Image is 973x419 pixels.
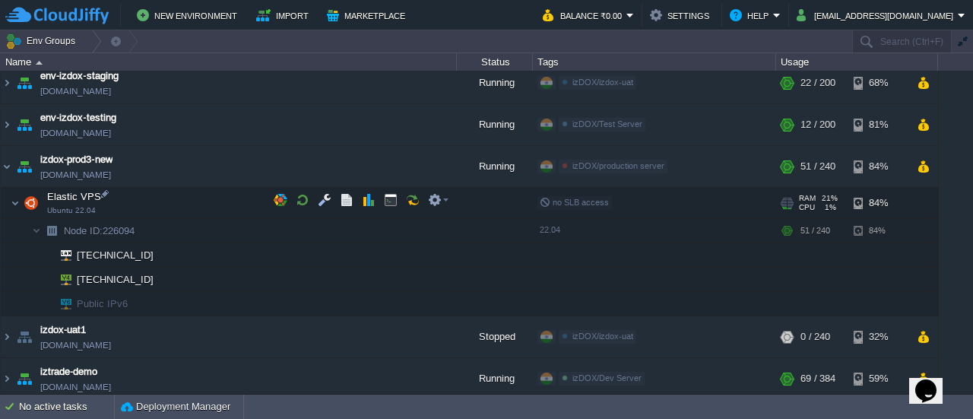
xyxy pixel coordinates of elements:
div: 22 / 200 [800,62,835,103]
img: AMDAwAAAACH5BAEAAAAALAAAAAABAAEAAAICRAEAOw== [1,104,13,145]
button: Deployment Manager [121,399,230,414]
span: izDOX/production server [572,161,664,170]
div: 69 / 384 [800,358,835,399]
img: AMDAwAAAACH5BAEAAAAALAAAAAABAAEAAAICRAEAOw== [41,268,50,291]
span: Public IPv6 [75,292,130,316]
div: No active tasks [19,395,114,419]
a: izdox-prod3-new [40,152,113,167]
img: AMDAwAAAACH5BAEAAAAALAAAAAABAAEAAAICRAEAOw== [14,146,35,187]
img: AMDAwAAAACH5BAEAAAAALAAAAAABAAEAAAICRAEAOw== [32,219,41,243]
div: 12 / 200 [800,104,835,145]
a: izdox-uat1 [40,322,86,338]
a: [TECHNICAL_ID] [75,274,156,285]
span: RAM [799,194,816,203]
a: iztrade-demo [40,364,97,379]
div: Usage [777,53,937,71]
div: 84% [854,146,903,187]
iframe: chat widget [909,358,958,404]
img: AMDAwAAAACH5BAEAAAAALAAAAAABAAEAAAICRAEAOw== [1,358,13,399]
img: AMDAwAAAACH5BAEAAAAALAAAAAABAAEAAAICRAEAOw== [14,316,35,357]
span: izDOX/Dev Server [572,373,642,382]
button: Balance ₹0.00 [543,6,626,24]
img: AMDAwAAAACH5BAEAAAAALAAAAAABAAEAAAICRAEAOw== [41,292,50,316]
span: CPU [799,203,815,212]
img: AMDAwAAAACH5BAEAAAAALAAAAAABAAEAAAICRAEAOw== [36,61,43,65]
div: Running [457,146,533,187]
img: AMDAwAAAACH5BAEAAAAALAAAAAABAAEAAAICRAEAOw== [50,268,71,291]
div: Running [457,358,533,399]
button: Settings [650,6,714,24]
span: Elastic VPS [46,190,103,203]
button: Help [730,6,773,24]
span: 22.04 [540,225,560,234]
span: [DOMAIN_NAME] [40,379,111,395]
img: AMDAwAAAACH5BAEAAAAALAAAAAABAAEAAAICRAEAOw== [1,62,13,103]
span: [DOMAIN_NAME] [40,167,111,183]
button: Marketplace [327,6,410,24]
span: izDOX/izdox-uat [572,332,633,341]
div: 68% [854,62,903,103]
div: 32% [854,316,903,357]
span: Ubuntu 22.04 [47,206,96,215]
span: 226094 [62,224,137,237]
div: Tags [534,53,775,71]
span: Node ID: [64,225,103,236]
span: [TECHNICAL_ID] [75,268,156,291]
button: New Environment [137,6,242,24]
span: [DOMAIN_NAME] [40,125,111,141]
div: Name [2,53,456,71]
a: Node ID:226094 [62,224,137,237]
span: izDOX/Test Server [572,119,642,129]
a: env-izdox-staging [40,68,119,84]
a: Public IPv6 [75,298,130,309]
span: [TECHNICAL_ID] [75,243,156,267]
img: AMDAwAAAACH5BAEAAAAALAAAAAABAAEAAAICRAEAOw== [14,104,35,145]
span: [DOMAIN_NAME] [40,84,111,99]
span: no SLB access [540,198,609,207]
a: env-izdox-testing [40,110,116,125]
img: AMDAwAAAACH5BAEAAAAALAAAAAABAAEAAAICRAEAOw== [41,219,62,243]
span: [DOMAIN_NAME] [40,338,111,353]
a: Elastic VPSUbuntu 22.04 [46,191,103,202]
img: AMDAwAAAACH5BAEAAAAALAAAAAABAAEAAAICRAEAOw== [50,292,71,316]
div: 59% [854,358,903,399]
div: 84% [854,188,903,218]
img: AMDAwAAAACH5BAEAAAAALAAAAAABAAEAAAICRAEAOw== [11,188,20,218]
div: 81% [854,104,903,145]
img: AMDAwAAAACH5BAEAAAAALAAAAAABAAEAAAICRAEAOw== [1,146,13,187]
img: AMDAwAAAACH5BAEAAAAALAAAAAABAAEAAAICRAEAOw== [50,243,71,267]
span: izDOX/izdox-uat [572,78,633,87]
img: AMDAwAAAACH5BAEAAAAALAAAAAABAAEAAAICRAEAOw== [14,62,35,103]
div: 51 / 240 [800,146,835,187]
div: 0 / 240 [800,316,830,357]
img: AMDAwAAAACH5BAEAAAAALAAAAAABAAEAAAICRAEAOw== [14,358,35,399]
div: 51 / 240 [800,219,830,243]
div: Status [458,53,532,71]
span: 1% [821,203,836,212]
img: CloudJiffy [5,6,109,25]
button: Env Groups [5,30,81,52]
a: [TECHNICAL_ID] [75,249,156,261]
button: [EMAIL_ADDRESS][DOMAIN_NAME] [797,6,958,24]
img: AMDAwAAAACH5BAEAAAAALAAAAAABAAEAAAICRAEAOw== [21,188,42,218]
div: Running [457,104,533,145]
span: 21% [822,194,838,203]
img: AMDAwAAAACH5BAEAAAAALAAAAAABAAEAAAICRAEAOw== [1,316,13,357]
div: 84% [854,219,903,243]
img: AMDAwAAAACH5BAEAAAAALAAAAAABAAEAAAICRAEAOw== [41,243,50,267]
div: Stopped [457,316,533,357]
button: Import [256,6,313,24]
div: Running [457,62,533,103]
